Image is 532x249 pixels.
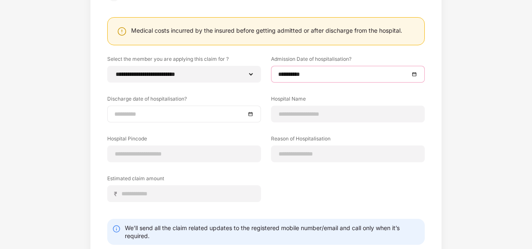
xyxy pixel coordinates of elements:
[125,224,420,240] div: We’ll send all the claim related updates to the registered mobile number/email and call only when...
[107,55,261,66] label: Select the member you are applying this claim for ?
[131,26,402,34] div: Medical costs incurred by the insured before getting admitted or after discharge from the hospital.
[271,95,425,106] label: Hospital Name
[271,55,425,66] label: Admission Date of hospitalisation?
[271,135,425,145] label: Reason of Hospitalisation
[117,26,127,36] img: svg+xml;base64,PHN2ZyBpZD0iV2FybmluZ18tXzI0eDI0IiBkYXRhLW5hbWU9Ildhcm5pbmcgLSAyNHgyNCIgeG1sbnM9Im...
[107,95,261,106] label: Discharge date of hospitalisation?
[107,135,261,145] label: Hospital Pincode
[107,175,261,185] label: Estimated claim amount
[112,225,121,233] img: svg+xml;base64,PHN2ZyBpZD0iSW5mby0yMHgyMCIgeG1sbnM9Imh0dHA6Ly93d3cudzMub3JnLzIwMDAvc3ZnIiB3aWR0aD...
[114,190,121,198] span: ₹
